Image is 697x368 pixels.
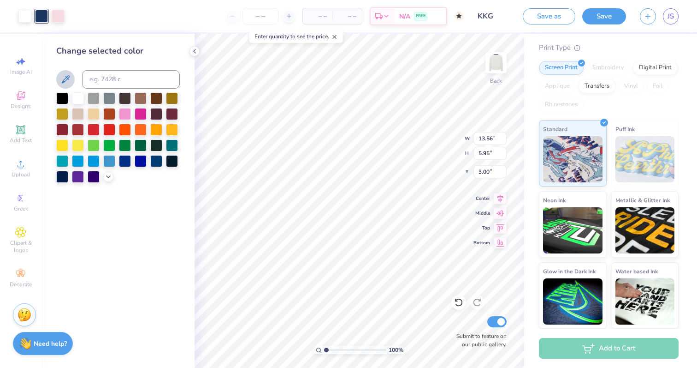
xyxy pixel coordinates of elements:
span: Water based Ink [615,266,658,276]
input: – – [242,8,278,24]
a: JS [663,8,679,24]
span: Image AI [10,68,32,76]
span: Center [473,195,490,202]
div: Foil [647,79,668,93]
img: Back [487,54,505,72]
img: Metallic & Glitter Ink [615,207,675,253]
div: Print Type [539,42,679,53]
input: Untitled Design [471,7,516,25]
span: JS [667,11,674,22]
button: Save [582,8,626,24]
div: Back [490,77,502,85]
input: e.g. 7428 c [82,70,180,89]
img: Water based Ink [615,278,675,325]
span: Standard [543,124,567,134]
span: Top [473,225,490,231]
div: Rhinestones [539,98,584,112]
div: Change selected color [56,45,180,57]
span: Upload [12,171,30,178]
span: – – [308,12,327,21]
span: Middle [473,210,490,217]
span: Greek [14,205,28,212]
span: Metallic & Glitter Ink [615,195,670,205]
div: Vinyl [618,79,644,93]
div: Screen Print [539,61,584,75]
img: Standard [543,136,602,182]
span: 100 % [389,346,403,354]
span: – – [338,12,356,21]
span: Clipart & logos [5,239,37,254]
span: Bottom [473,240,490,246]
span: Neon Ink [543,195,566,205]
div: Transfers [579,79,615,93]
img: Puff Ink [615,136,675,182]
img: Glow in the Dark Ink [543,278,602,325]
label: Submit to feature on our public gallery. [451,332,507,349]
span: N/A [399,12,410,21]
strong: Need help? [34,339,67,348]
div: Embroidery [586,61,630,75]
div: Enter quantity to see the price. [249,30,343,43]
span: Designs [11,103,31,110]
img: Neon Ink [543,207,602,253]
div: Digital Print [633,61,678,75]
span: FREE [416,13,425,19]
span: Puff Ink [615,124,635,134]
div: Applique [539,79,576,93]
span: Add Text [10,137,32,144]
span: Decorate [10,281,32,288]
span: Glow in the Dark Ink [543,266,596,276]
button: Save as [523,8,575,24]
